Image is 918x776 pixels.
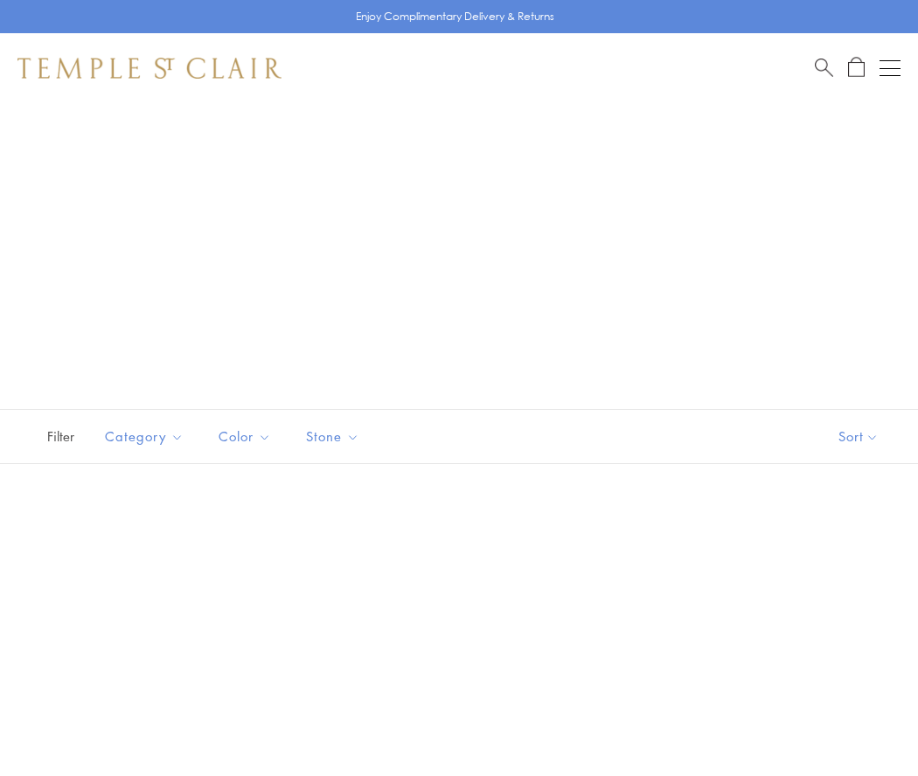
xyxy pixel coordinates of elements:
[356,8,554,25] p: Enjoy Complimentary Delivery & Returns
[799,410,918,463] button: Show sort by
[92,417,197,456] button: Category
[815,57,833,79] a: Search
[848,57,865,79] a: Open Shopping Bag
[880,58,901,79] button: Open navigation
[210,426,284,447] span: Color
[96,426,197,447] span: Category
[293,417,372,456] button: Stone
[205,417,284,456] button: Color
[17,58,282,79] img: Temple St. Clair
[297,426,372,447] span: Stone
